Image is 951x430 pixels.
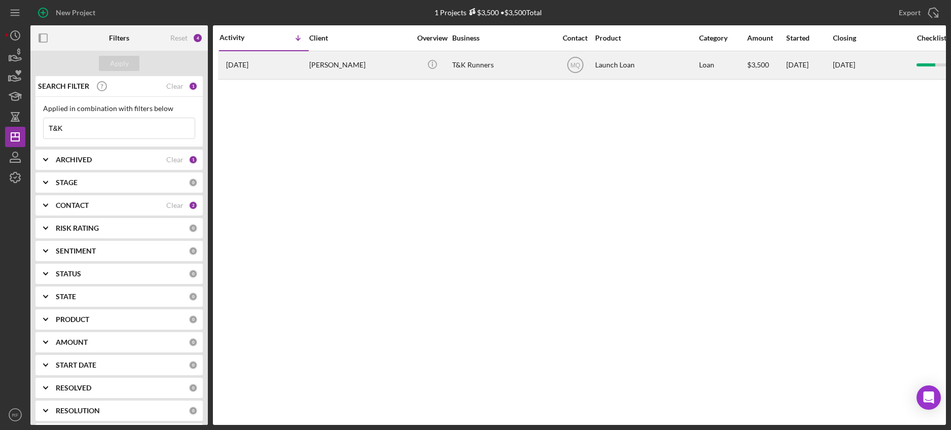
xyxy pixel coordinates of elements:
div: 0 [189,178,198,187]
div: Clear [166,201,184,209]
div: Applied in combination with filters below [43,104,195,113]
button: RF [5,405,25,425]
div: Contact [556,34,594,42]
div: 1 [189,155,198,164]
button: Export [889,3,946,23]
button: New Project [30,3,105,23]
div: Apply [110,56,129,71]
div: 0 [189,224,198,233]
div: 0 [189,383,198,392]
b: STAGE [56,178,78,187]
div: [DATE] [786,52,832,79]
div: 0 [189,292,198,301]
div: New Project [56,3,95,23]
div: Business [452,34,554,42]
div: 0 [189,361,198,370]
div: Reset [170,34,188,42]
b: STATUS [56,270,81,278]
div: $3,500 [747,52,785,79]
div: Open Intercom Messenger [917,385,941,410]
div: 0 [189,338,198,347]
b: SEARCH FILTER [38,82,89,90]
b: RISK RATING [56,224,99,232]
div: 0 [189,406,198,415]
div: 0 [189,315,198,324]
b: START DATE [56,361,96,369]
div: 2 [189,201,198,210]
div: Product [595,34,697,42]
time: 2025-09-10 17:49 [226,61,248,69]
text: MQ [570,62,580,69]
div: Overview [413,34,451,42]
div: Client [309,34,411,42]
b: CONTACT [56,201,89,209]
b: STATE [56,293,76,301]
div: T&K Runners [452,52,554,79]
div: $3,500 [466,8,499,17]
div: Loan [699,52,746,79]
time: [DATE] [833,60,855,69]
div: 0 [189,246,198,256]
b: SENTIMENT [56,247,96,255]
text: RF [12,412,19,418]
div: 0 [189,269,198,278]
div: Amount [747,34,785,42]
div: Category [699,34,746,42]
b: Filters [109,34,129,42]
button: Apply [99,56,139,71]
div: 1 Projects • $3,500 Total [434,8,542,17]
b: AMOUNT [56,338,88,346]
b: PRODUCT [56,315,89,324]
div: 1 [189,82,198,91]
div: Export [899,3,921,23]
div: Launch Loan [595,52,697,79]
div: Clear [166,156,184,164]
div: 4 [193,33,203,43]
div: Closing [833,34,909,42]
b: RESOLVED [56,384,91,392]
b: RESOLUTION [56,407,100,415]
div: [PERSON_NAME] [309,52,411,79]
div: Started [786,34,832,42]
div: Clear [166,82,184,90]
div: Activity [220,33,264,42]
b: ARCHIVED [56,156,92,164]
